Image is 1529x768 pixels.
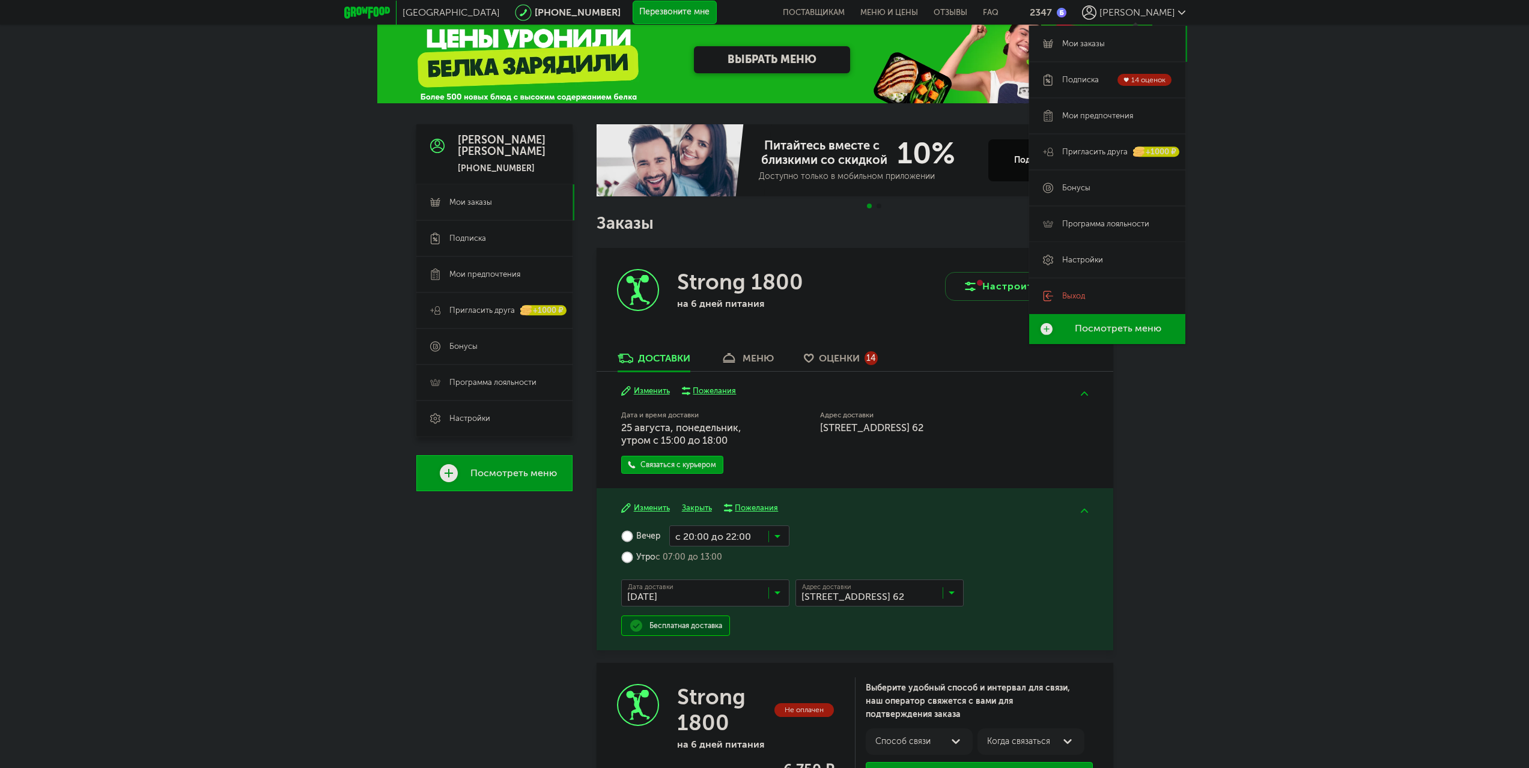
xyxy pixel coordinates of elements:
div: Пожелания [693,386,736,396]
div: [PERSON_NAME] [PERSON_NAME] [458,135,546,159]
a: Подписка 14 оценок [1029,62,1185,98]
div: меню [743,352,774,364]
div: 14 [865,351,878,364]
span: Мои предпочтения [449,269,520,280]
img: arrow-up-green.5eb5f82.svg [1081,392,1088,396]
a: Выход [1029,278,1185,314]
a: Мои предпочтения [1029,98,1185,134]
a: Мои заказы [1029,26,1185,62]
span: Оценки [819,352,860,364]
span: Адрес доставки [802,584,851,590]
div: Выберите удобный способ и интервал для связи, наш оператор свяжется с вами для подтверждения заказа [866,682,1093,721]
a: Пригласить друга +1000 ₽ [416,292,573,328]
button: Изменить [621,503,670,514]
span: Посмотреть меню [470,468,557,479]
img: family-banner.579af9d.jpg [597,124,747,196]
span: Пригласить друга [1062,147,1128,157]
button: Пожелания [682,386,737,396]
span: Настройки [1062,255,1103,265]
a: Оценки 14 [798,352,884,371]
span: Выход [1062,291,1085,301]
h3: Strong 1800 [677,684,771,736]
span: [GEOGRAPHIC_DATA] [403,7,500,18]
a: Бонусы [416,328,573,364]
div: Способ связи [875,737,963,746]
div: +1000 ₽ [1134,147,1179,157]
div: [PHONE_NUMBER] [458,163,546,174]
p: на 6 дней питания [677,739,833,750]
a: Подписка [416,220,573,256]
a: [PHONE_NUMBER] [535,7,621,18]
label: Вечер [621,525,660,546]
span: [PERSON_NAME] [1099,7,1175,18]
span: Мои заказы [449,197,492,208]
a: Доставки [612,352,696,371]
a: Настройки [416,401,573,437]
span: Go to slide 2 [877,204,881,208]
a: Мои предпочтения [416,256,573,292]
a: меню [714,352,780,371]
div: Пожелания [735,503,778,513]
label: Дата и время доставки [621,412,759,419]
button: Закрыть [682,503,712,514]
a: ВЫБРАТЬ МЕНЮ [694,46,850,73]
a: Пригласить друга +1000 ₽ [1029,134,1185,170]
span: Бонусы [449,341,478,352]
button: Настроить меню [945,272,1089,301]
span: Настройки [449,413,490,424]
span: Бонусы [1062,183,1090,193]
button: Изменить [621,386,670,397]
span: Подписка [449,233,486,244]
span: Мои предпочтения [1062,110,1133,121]
img: arrow-up-green.5eb5f82.svg [1081,509,1088,513]
span: Питайтесь вместе с близкими со скидкой [759,138,890,168]
span: Подписка [1062,74,1099,85]
span: 25 августа, понедельник, утром c 15:00 до 18:00 [621,422,741,446]
h3: Strong 1800 [677,269,803,295]
div: +1000 ₽ [521,306,567,316]
span: с 07:00 до 13:00 [655,552,722,563]
div: Доступно только в мобильном приложении [759,171,979,183]
div: 2347 [1030,7,1052,18]
button: Пожелания [724,503,779,513]
div: Подробнее [1014,154,1072,166]
span: Программа лояльности [449,377,537,388]
div: Когда связаться [987,737,1075,746]
span: Посмотреть меню [1075,323,1161,334]
a: Посмотреть меню [416,455,573,491]
a: Посмотреть меню [1029,314,1185,344]
a: Бонусы [1029,170,1185,206]
span: Go to slide 1 [867,204,872,208]
div: Доставки [638,352,690,364]
span: Пригласить друга [449,305,515,316]
a: Программа лояльности [416,364,573,401]
span: 14 оценок [1131,76,1166,84]
img: bonus_b.cdccf46.png [1057,8,1066,17]
span: [STREET_ADDRESS] 62 [820,422,923,434]
span: Мои заказы [1062,38,1105,49]
img: done.51a953a.svg [629,618,643,633]
span: 10% [890,138,955,168]
a: Программа лояльности [1029,206,1185,242]
button: Перезвоните мне [633,1,717,25]
label: Утро [621,546,722,567]
button: Подробнее [988,139,1093,181]
h1: Заказы [597,216,1113,231]
label: Адрес доставки [820,412,1044,419]
div: Бесплатная доставка [649,621,722,630]
span: Программа лояльности [1062,219,1149,229]
a: Связаться с курьером [621,456,723,474]
span: Дата доставки [628,584,673,590]
div: Не оплачен [774,703,834,717]
p: на 6 дней питания [677,298,833,309]
a: Мои заказы [416,184,573,220]
a: Настройки [1029,242,1185,278]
